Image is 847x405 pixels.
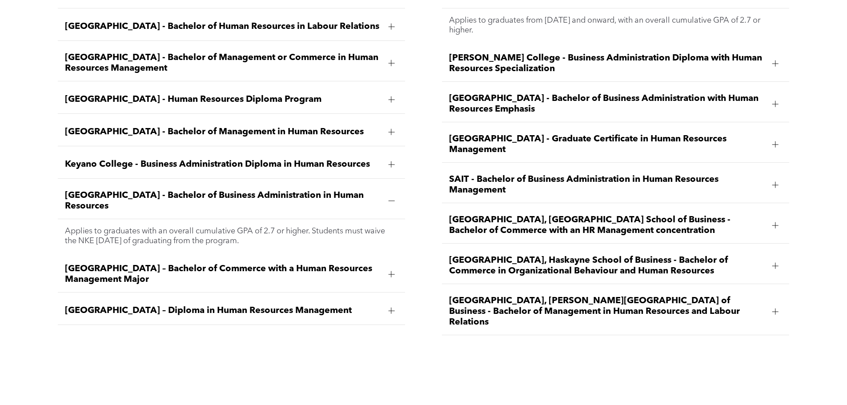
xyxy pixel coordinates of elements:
[65,305,381,316] span: [GEOGRAPHIC_DATA] – Diploma in Human Resources Management
[65,264,381,285] span: [GEOGRAPHIC_DATA] – Bachelor of Commerce with a Human Resources Management Major
[65,52,381,74] span: [GEOGRAPHIC_DATA] - Bachelor of Management or Commerce in Human Resources Management
[65,94,381,105] span: [GEOGRAPHIC_DATA] - Human Resources Diploma Program
[65,226,398,246] p: Applies to graduates with an overall cumulative GPA of 2.7 or higher. Students must waive the NKE...
[65,127,381,137] span: [GEOGRAPHIC_DATA] - Bachelor of Management in Human Resources
[449,134,765,155] span: [GEOGRAPHIC_DATA] - Graduate Certificate in Human Resources Management
[449,93,765,115] span: [GEOGRAPHIC_DATA] - Bachelor of Business Administration with Human Resources Emphasis
[449,215,765,236] span: [GEOGRAPHIC_DATA], [GEOGRAPHIC_DATA] School of Business - Bachelor of Commerce with an HR Managem...
[449,255,765,277] span: [GEOGRAPHIC_DATA], Haskayne School of Business - Bachelor of Commerce in Organizational Behaviour...
[65,190,381,212] span: [GEOGRAPHIC_DATA] - Bachelor of Business Administration in Human Resources
[449,296,765,328] span: [GEOGRAPHIC_DATA], [PERSON_NAME][GEOGRAPHIC_DATA] of Business - Bachelor of Management in Human R...
[449,174,765,196] span: SAIT - Bachelor of Business Administration in Human Resources Management
[65,21,381,32] span: [GEOGRAPHIC_DATA] - Bachelor of Human Resources in Labour Relations
[65,159,381,170] span: Keyano College - Business Administration Diploma in Human Resources
[449,53,765,74] span: [PERSON_NAME] College - Business Administration Diploma with Human Resources Specialization
[449,16,782,35] p: Applies to graduates from [DATE] and onward, with an overall cumulative GPA of 2.7 or higher.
